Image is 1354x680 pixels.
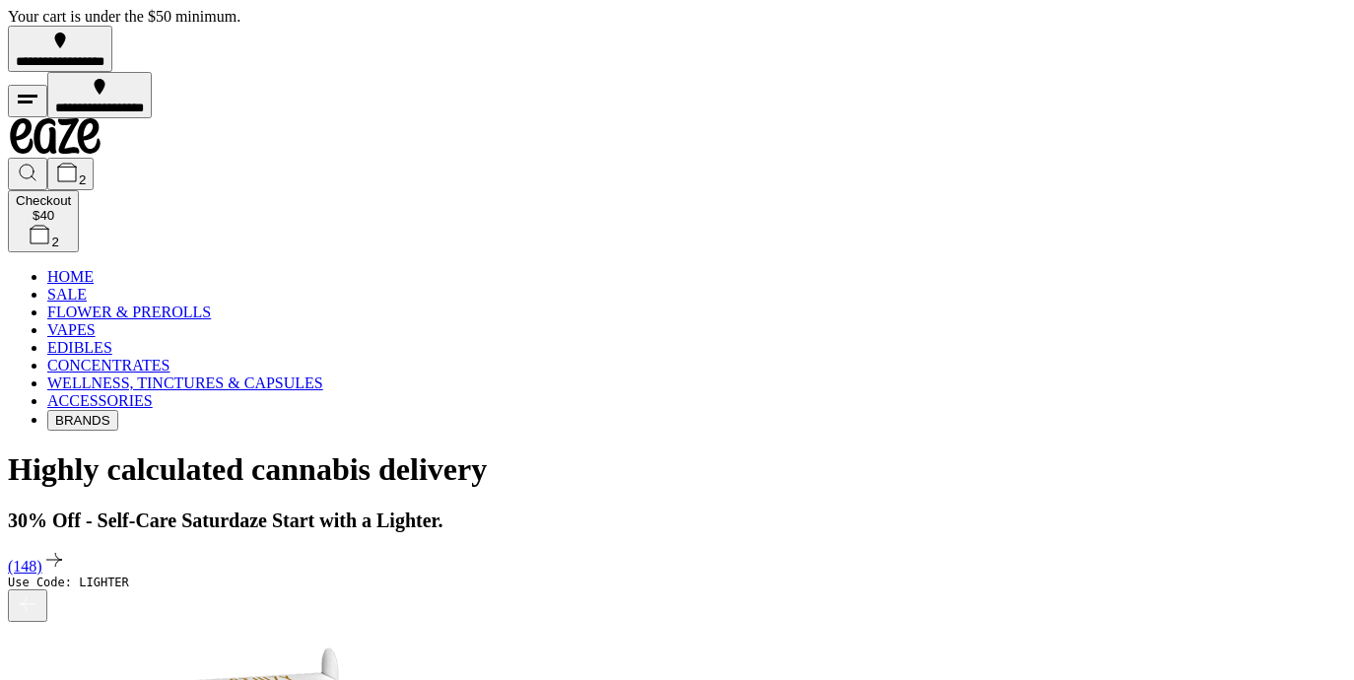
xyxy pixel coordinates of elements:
h2: 30% Off - Self-Care Saturdaze Start with a Lighter. [8,510,1346,532]
button: Checkout$402 [8,190,79,252]
a: SALE [47,286,87,303]
a: VAPES [47,321,96,338]
span: 2 [79,172,86,187]
button: BRANDS [47,410,118,431]
a: WELLNESS, TINCTURES & CAPSULES [47,374,323,391]
div: $ 40 [16,208,71,223]
span: 2 [51,235,58,249]
p: Use Code: LIGHTER [8,576,985,589]
a: CONCENTRATES [47,357,169,374]
a: FLOWER & PREROLLS [47,304,211,320]
h1: Highly calculated cannabis delivery [8,451,1346,488]
a: HOME [47,268,94,285]
a: (148) [8,548,1346,576]
a: ACCESSORIES [47,392,153,409]
button: 2 [47,158,94,190]
div: Your cart is under the $50 minimum. [8,8,1346,26]
a: EDIBLES [47,339,112,356]
div: Checkout [16,193,71,208]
